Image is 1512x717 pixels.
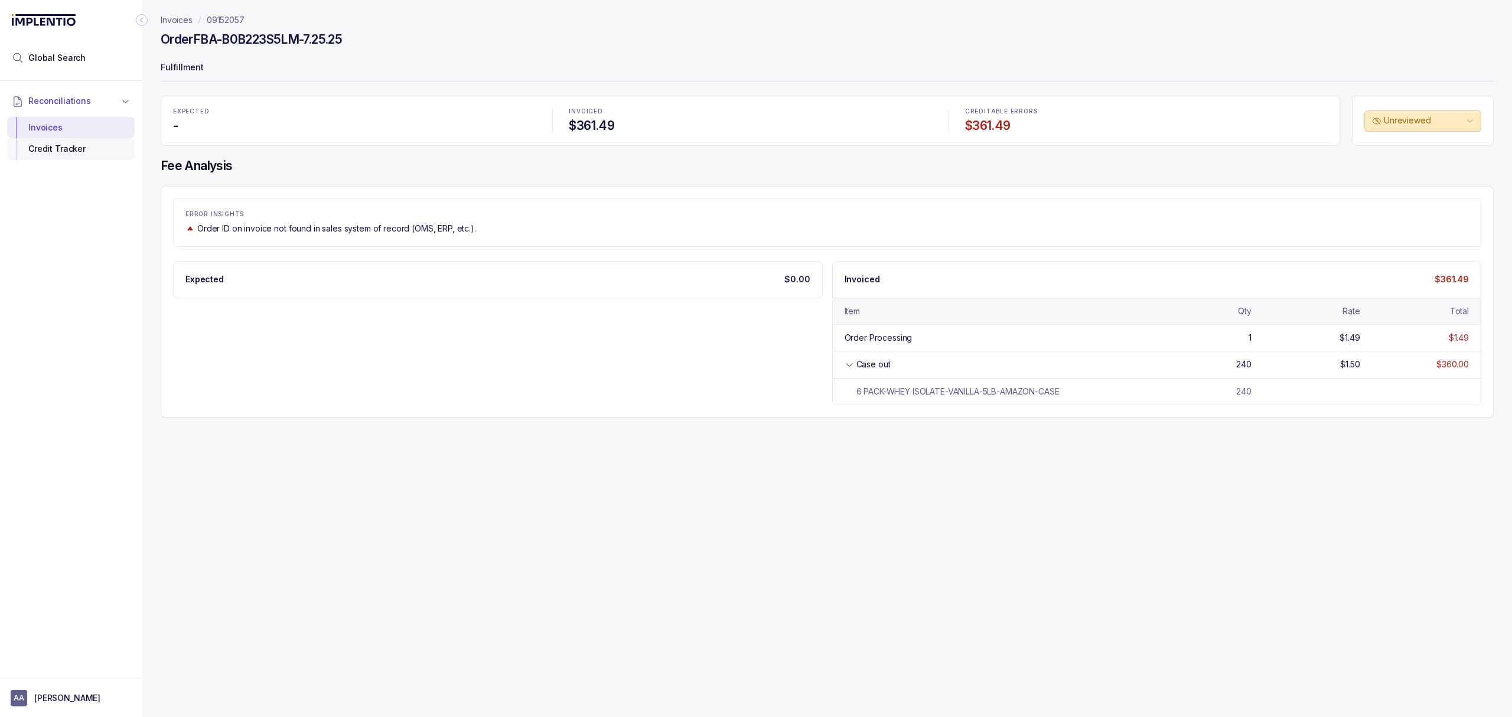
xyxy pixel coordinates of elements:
[1364,110,1481,132] button: Unreviewed
[185,273,224,285] p: Expected
[28,95,91,107] span: Reconciliations
[1340,358,1360,370] div: $1.50
[965,108,1328,115] p: CREDITABLE ERRORS
[845,332,913,344] div: Order Processing
[1238,305,1252,317] div: Qty
[1236,358,1252,370] div: 240
[569,108,931,115] p: INVOICED
[17,117,125,138] div: Invoices
[161,14,245,26] nav: breadcrumb
[161,14,193,26] a: Invoices
[207,14,245,26] a: 09152057
[197,223,476,234] p: Order ID on invoice not found in sales system of record (OMS, ERP, etc.).
[17,138,125,159] div: Credit Tracker
[161,31,342,48] h4: Order FBA-B0B223S5LM-7.25.25
[135,13,149,27] div: Collapse Icon
[856,358,891,370] div: Case out
[185,224,195,233] img: trend image
[1436,358,1469,370] div: $360.00
[1340,332,1360,344] div: $1.49
[1384,115,1464,126] p: Unreviewed
[965,118,1328,134] h4: $361.49
[161,158,1494,174] h4: Fee Analysis
[1342,305,1360,317] div: Rate
[845,386,1060,397] div: 6 PACK-WHEY ISOLATE-VANILLA-5LB-AMAZON-CASE
[1236,386,1252,397] div: 240
[569,118,931,134] h4: $361.49
[1249,332,1252,344] div: 1
[34,692,100,704] p: [PERSON_NAME]
[11,690,131,706] button: User initials[PERSON_NAME]
[185,211,1469,218] p: ERROR INSIGHTS
[28,52,86,64] span: Global Search
[7,115,135,162] div: Reconciliations
[173,108,536,115] p: EXPECTED
[845,305,860,317] div: Item
[173,118,536,134] h4: -
[1450,305,1469,317] div: Total
[1435,273,1469,285] p: $361.49
[784,273,810,285] p: $0.00
[845,273,880,285] p: Invoiced
[7,88,135,114] button: Reconciliations
[11,690,27,706] span: User initials
[1449,332,1469,344] div: $1.49
[161,57,1494,80] p: Fulfillment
